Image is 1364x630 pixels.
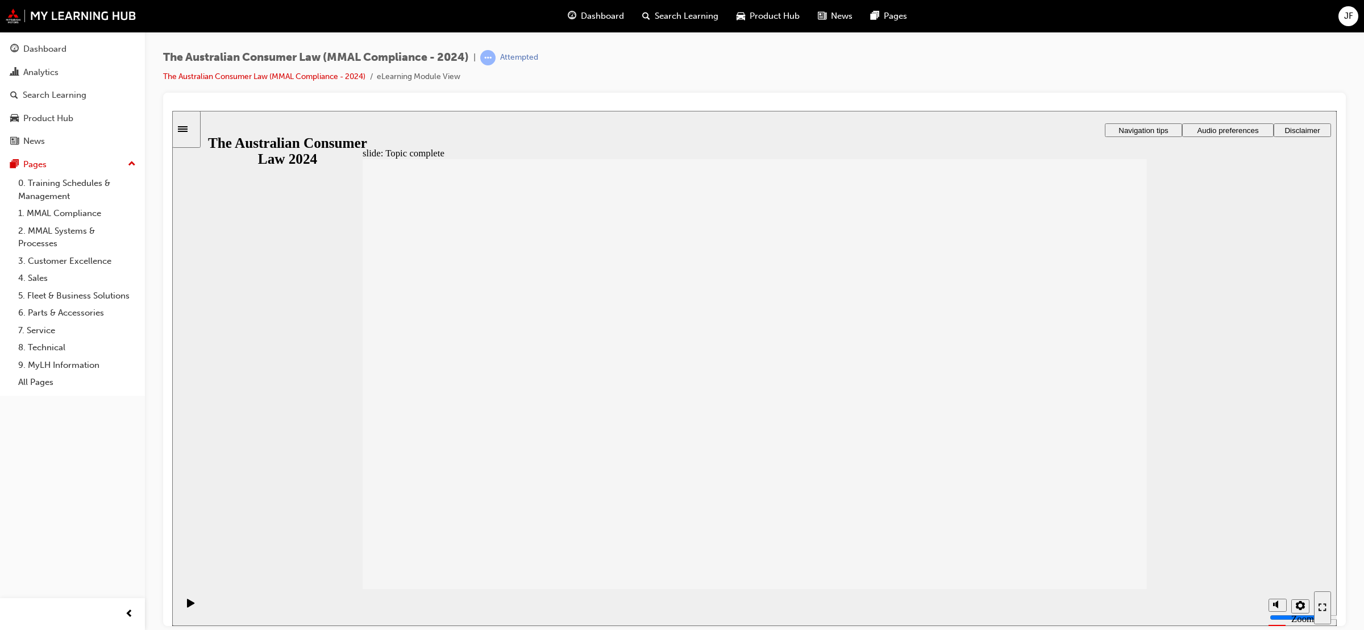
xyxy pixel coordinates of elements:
[559,5,633,28] a: guage-iconDashboard
[23,89,86,102] div: Search Learning
[14,205,140,222] a: 1. MMAL Compliance
[5,36,140,154] button: DashboardAnalyticsSearch LearningProduct HubNews
[23,66,59,79] div: Analytics
[14,222,140,252] a: 2. MMAL Systems & Processes
[871,9,879,23] span: pages-icon
[750,10,800,23] span: Product Hub
[831,10,852,23] span: News
[14,304,140,322] a: 6. Parts & Accessories
[1142,478,1159,515] nav: slide navigation
[480,50,496,65] span: learningRecordVerb_ATTEMPT-icon
[5,108,140,129] a: Product Hub
[818,9,826,23] span: news-icon
[1344,10,1353,23] span: JF
[1091,478,1136,515] div: misc controls
[946,15,996,24] span: Navigation tips
[500,52,538,63] div: Attempted
[10,90,18,101] span: search-icon
[5,131,140,152] a: News
[377,71,460,84] li: eLearning Module View
[1112,15,1147,24] span: Disclaimer
[568,9,576,23] span: guage-icon
[655,10,718,23] span: Search Learning
[1025,15,1086,24] span: Audio preferences
[23,112,73,125] div: Product Hub
[10,44,19,55] span: guage-icon
[884,10,907,23] span: Pages
[737,9,745,23] span: car-icon
[933,13,1010,26] button: Navigation tips
[1142,480,1159,513] button: Enter full-screen (Ctrl+Alt+F)
[128,157,136,172] span: up-icon
[5,154,140,175] button: Pages
[1119,488,1137,503] button: Settings
[809,5,862,28] a: news-iconNews
[125,607,134,621] span: prev-icon
[23,158,47,171] div: Pages
[6,487,25,507] button: Play (Ctrl+Alt+P)
[6,478,25,515] div: playback controls
[5,85,140,106] a: Search Learning
[1101,13,1159,26] button: Disclaimer
[1096,488,1115,501] button: Mute (Ctrl+Alt+M)
[10,136,19,147] span: news-icon
[23,43,66,56] div: Dashboard
[1119,503,1142,536] label: Zoom to fit
[1338,6,1358,26] button: JF
[6,9,136,23] img: mmal
[163,72,365,81] a: The Australian Consumer Law (MMAL Compliance - 2024)
[14,374,140,391] a: All Pages
[633,5,727,28] a: search-iconSearch Learning
[14,252,140,270] a: 3. Customer Excellence
[163,51,469,64] span: The Australian Consumer Law (MMAL Compliance - 2024)
[14,339,140,357] a: 8. Technical
[23,135,45,148] div: News
[862,5,916,28] a: pages-iconPages
[10,160,19,170] span: pages-icon
[14,287,140,305] a: 5. Fleet & Business Solutions
[1010,13,1101,26] button: Audio preferences
[14,270,140,287] a: 4. Sales
[5,62,140,83] a: Analytics
[14,175,140,205] a: 0. Training Schedules & Management
[1097,502,1171,511] input: volume
[5,39,140,60] a: Dashboard
[10,114,19,124] span: car-icon
[10,68,19,78] span: chart-icon
[642,9,650,23] span: search-icon
[581,10,624,23] span: Dashboard
[14,357,140,374] a: 9. MyLH Information
[727,5,809,28] a: car-iconProduct Hub
[14,322,140,339] a: 7. Service
[473,51,476,64] span: |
